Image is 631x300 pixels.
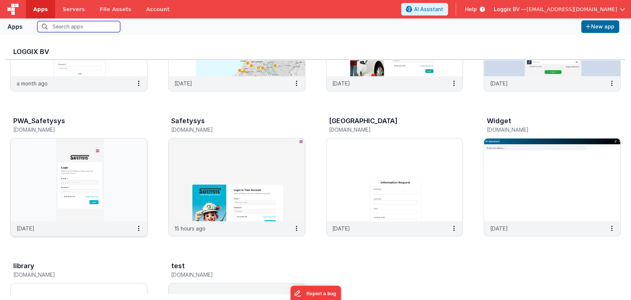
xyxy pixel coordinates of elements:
[17,80,48,87] p: a month ago
[581,20,619,33] button: New app
[329,117,397,125] h3: [GEOGRAPHIC_DATA]
[174,225,206,232] p: 15 hours ago
[171,127,287,132] h5: [DOMAIN_NAME]
[490,225,508,232] p: [DATE]
[486,117,511,125] h3: Widget
[401,3,448,16] button: AI Assistant
[7,22,23,31] div: Apps
[171,272,287,277] h5: [DOMAIN_NAME]
[37,21,120,32] input: Search apps
[526,6,617,13] span: [EMAIL_ADDRESS][DOMAIN_NAME]
[171,117,205,125] h3: Safetysys
[332,225,350,232] p: [DATE]
[13,127,129,132] h5: [DOMAIN_NAME]
[490,80,508,87] p: [DATE]
[465,6,477,13] span: Help
[494,6,526,13] span: Loggix BV —
[62,6,85,13] span: Servers
[171,262,185,270] h3: test
[13,272,129,277] h5: [DOMAIN_NAME]
[329,127,445,132] h5: [DOMAIN_NAME]
[13,48,618,55] h3: Loggix BV
[332,80,350,87] p: [DATE]
[33,6,48,13] span: Apps
[486,127,602,132] h5: [DOMAIN_NAME]
[100,6,132,13] span: File Assets
[17,225,34,232] p: [DATE]
[13,117,65,125] h3: PWA_Safetysys
[13,262,34,270] h3: library
[494,6,625,13] button: Loggix BV — [EMAIL_ADDRESS][DOMAIN_NAME]
[174,80,192,87] p: [DATE]
[414,6,443,13] span: AI Assistant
